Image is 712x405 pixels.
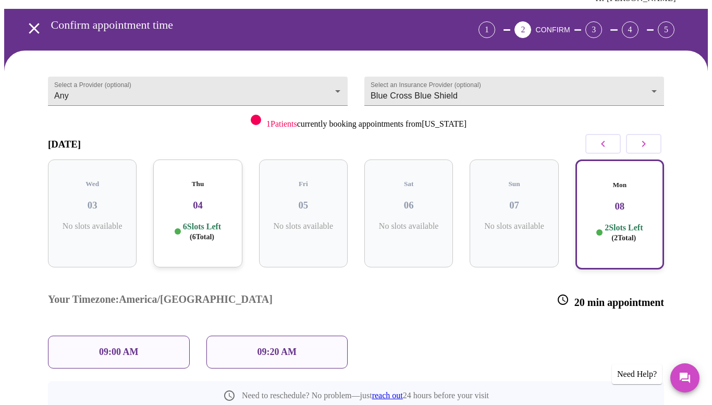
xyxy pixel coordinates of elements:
[373,180,445,188] h5: Sat
[478,200,550,211] h3: 07
[622,21,639,38] div: 4
[478,180,550,188] h5: Sun
[535,26,570,34] span: CONFIRM
[605,223,643,243] p: 2 Slots Left
[267,222,339,231] p: No slots available
[670,363,699,392] button: Messages
[56,200,128,211] h3: 03
[19,13,50,44] button: open drawer
[478,21,495,38] div: 1
[612,364,662,384] div: Need Help?
[557,293,664,309] h3: 20 min appointment
[611,234,636,242] span: ( 2 Total)
[162,200,234,211] h3: 04
[257,347,297,358] p: 09:20 AM
[267,200,339,211] h3: 05
[267,180,339,188] h5: Fri
[51,18,421,32] h3: Confirm appointment time
[585,21,602,38] div: 3
[585,201,655,212] h3: 08
[162,180,234,188] h5: Thu
[373,200,445,211] h3: 06
[99,347,139,358] p: 09:00 AM
[56,180,128,188] h5: Wed
[183,222,221,242] p: 6 Slots Left
[242,391,489,400] p: Need to reschedule? No problem—just 24 hours before your visit
[48,139,81,150] h3: [DATE]
[266,119,467,129] p: currently booking appointments from [US_STATE]
[266,119,297,128] span: 1 Patients
[373,222,445,231] p: No slots available
[585,181,655,189] h5: Mon
[190,233,214,241] span: ( 6 Total)
[372,391,403,400] a: reach out
[48,77,348,106] div: Any
[364,77,664,106] div: Blue Cross Blue Shield
[48,293,273,309] h3: Your Timezone: America/[GEOGRAPHIC_DATA]
[56,222,128,231] p: No slots available
[658,21,674,38] div: 5
[478,222,550,231] p: No slots available
[514,21,531,38] div: 2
